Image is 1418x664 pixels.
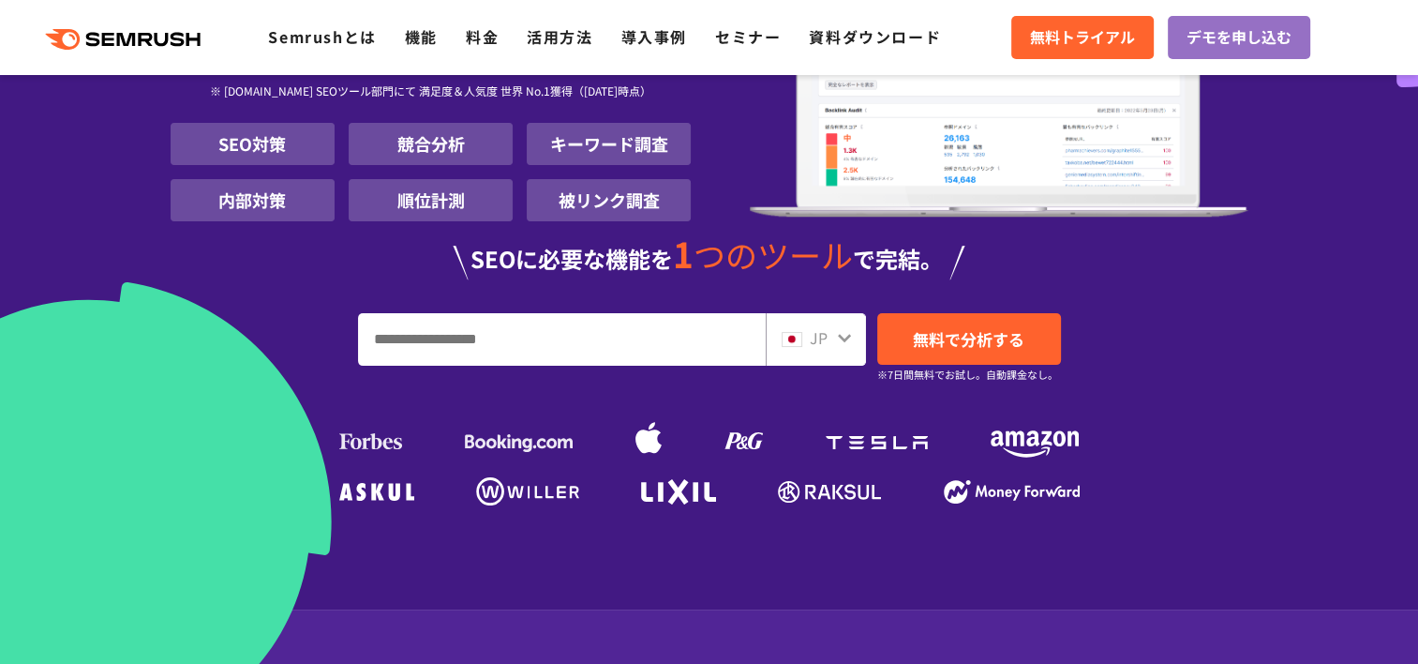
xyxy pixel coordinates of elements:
a: 無料で分析する [877,313,1061,365]
a: 資料ダウンロード [809,25,941,48]
span: 無料トライアル [1030,25,1135,50]
li: SEO対策 [171,123,335,165]
li: キーワード調査 [527,123,691,165]
a: 活用方法 [527,25,592,48]
li: 競合分析 [349,123,513,165]
span: で完結。 [853,242,943,275]
a: セミナー [715,25,781,48]
li: 被リンク調査 [527,179,691,221]
li: 順位計測 [349,179,513,221]
span: デモを申し込む [1187,25,1291,50]
span: 無料で分析する [913,327,1024,351]
span: JP [810,326,828,349]
span: つのツール [694,232,853,278]
a: 機能 [405,25,438,48]
a: 料金 [466,25,499,48]
span: 1 [673,228,694,279]
div: SEOに必要な機能を [171,236,1248,279]
a: デモを申し込む [1168,16,1310,59]
a: 無料トライアル [1011,16,1154,59]
a: Semrushとは [268,25,376,48]
small: ※7日間無料でお試し。自動課金なし。 [877,366,1058,384]
div: ※ [DOMAIN_NAME] SEOツール部門にて 満足度＆人気度 世界 No.1獲得（[DATE]時点） [171,63,692,123]
li: 内部対策 [171,179,335,221]
input: URL、キーワードを入力してください [359,314,765,365]
a: 導入事例 [621,25,687,48]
